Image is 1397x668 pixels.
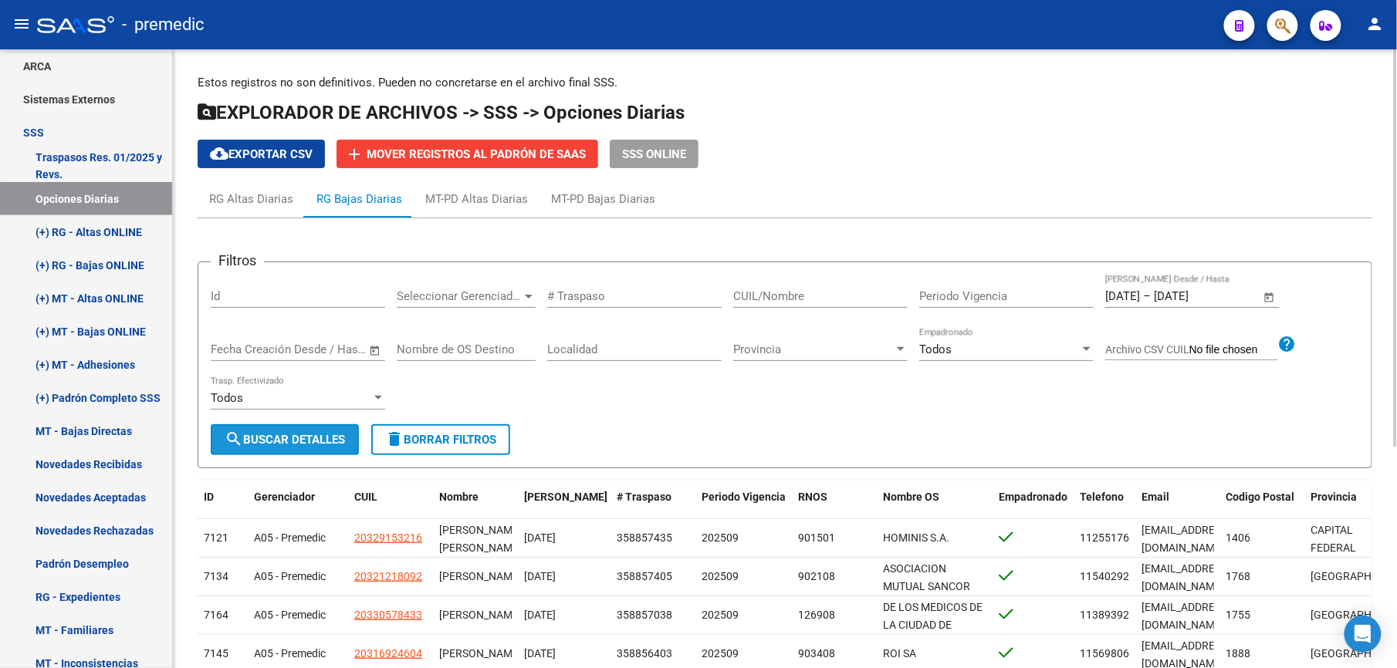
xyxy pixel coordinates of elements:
[345,145,364,164] mat-icon: add
[733,342,894,356] span: Provincia
[204,570,228,582] span: 7134
[524,529,604,547] div: [DATE]
[883,601,987,649] span: DE LOS MEDICOS DE LA CIUDAD DE [GEOGRAPHIC_DATA]
[439,524,522,554] span: [PERSON_NAME] [PERSON_NAME]
[1105,343,1189,356] span: Archivo CSV CUIL
[204,531,228,544] span: 7121
[877,481,993,531] datatable-header-cell: Nombre OS
[211,424,359,455] button: Buscar Detalles
[792,481,877,531] datatable-header-cell: RNOS
[337,140,598,168] button: Mover registros al PADRÓN de SAAS
[439,609,522,621] span: [PERSON_NAME]
[883,491,939,503] span: Nombre OS
[1080,570,1142,582] span: 1154029286
[439,647,522,660] span: [PERSON_NAME]
[354,647,422,660] span: 20316924604
[198,481,248,531] datatable-header-cell: ID
[254,491,315,503] span: Gerenciador
[1278,335,1297,353] mat-icon: help
[198,140,325,168] button: Exportar CSV
[617,531,672,544] span: 358857435
[919,342,952,356] span: Todos
[1226,647,1251,660] span: 1888
[12,15,31,33] mat-icon: menu
[798,491,827,503] span: RNOS
[1189,343,1278,357] input: Archivo CSV CUIL
[1142,524,1230,554] span: lduran+144@hominis.com.ar
[695,481,792,531] datatable-header-cell: Periodo Vigencia
[425,191,528,207] div: MT-PD Altas Diarias
[1220,481,1305,531] datatable-header-cell: Codigo Postal
[518,481,611,531] datatable-header-cell: Fecha Traspaso
[1345,616,1382,653] div: Open Intercom Messenger
[348,481,433,531] datatable-header-cell: CUIL
[622,147,686,161] span: SSS ONLINE
[254,609,326,621] span: A05 - Premedic
[883,647,916,660] span: ROI SA
[702,491,786,503] span: Periodo Vigencia
[122,8,205,42] span: - premedic
[210,147,313,161] span: Exportar CSV
[1142,562,1230,592] span: patodiaz344.ed@gmail.com
[439,570,522,582] span: [PERSON_NAME]
[1142,491,1169,503] span: Email
[617,609,672,621] span: 358857038
[551,191,655,207] div: MT-PD Bajas Diarias
[371,424,510,455] button: Borrar Filtros
[1080,491,1124,503] span: Telefono
[1154,289,1229,303] input: End date
[702,531,739,544] span: 202509
[254,647,326,660] span: A05 - Premedic
[883,531,949,544] span: HOMINIS S.A.
[1366,15,1385,33] mat-icon: person
[1105,289,1140,303] input: Start date
[617,491,671,503] span: # Traspaso
[275,342,350,356] input: End date
[1261,288,1279,306] button: Open calendar
[1074,481,1135,531] datatable-header-cell: Telefono
[524,606,604,624] div: [DATE]
[367,342,384,359] button: Open calendar
[1080,609,1142,621] span: 1138939281
[883,562,970,592] span: ASOCIACION MUTUAL SANCOR
[210,144,228,163] mat-icon: cloud_download
[209,191,293,207] div: RG Altas Diarias
[798,570,835,582] span: 902108
[225,430,243,448] mat-icon: search
[798,647,835,660] span: 903408
[999,491,1067,503] span: Empadronado
[204,491,214,503] span: ID
[1305,481,1390,531] datatable-header-cell: Provincia
[1142,601,1230,631] span: cadac75909@colimarl.com
[354,531,422,544] span: 20329153216
[524,568,604,585] div: [DATE]
[397,289,522,303] span: Seleccionar Gerenciador
[1143,289,1151,303] span: –
[1080,531,1142,544] span: 1125517648
[367,147,586,161] span: Mover registros al PADRÓN de SAAS
[385,433,496,447] span: Borrar Filtros
[1226,609,1251,621] span: 1755
[610,140,698,168] button: SSS ONLINE
[354,609,422,621] span: 20330578433
[993,481,1074,531] datatable-header-cell: Empadronado
[1311,491,1358,503] span: Provincia
[798,531,835,544] span: 901501
[1226,531,1251,544] span: 1406
[439,491,479,503] span: Nombre
[524,491,607,503] span: [PERSON_NAME]
[611,481,695,531] datatable-header-cell: # Traspaso
[433,481,518,531] datatable-header-cell: Nombre
[524,645,604,663] div: [DATE]
[354,570,422,582] span: 20321218092
[702,647,739,660] span: 202509
[1135,481,1220,531] datatable-header-cell: Email
[798,609,835,621] span: 126908
[211,342,261,356] input: Start date
[254,531,326,544] span: A05 - Premedic
[204,609,228,621] span: 7164
[354,491,377,503] span: CUIL
[1226,491,1295,503] span: Codigo Postal
[198,102,685,123] span: EXPLORADOR DE ARCHIVOS -> SSS -> Opciones Diarias
[1311,524,1357,554] span: CAPITAL FEDERAL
